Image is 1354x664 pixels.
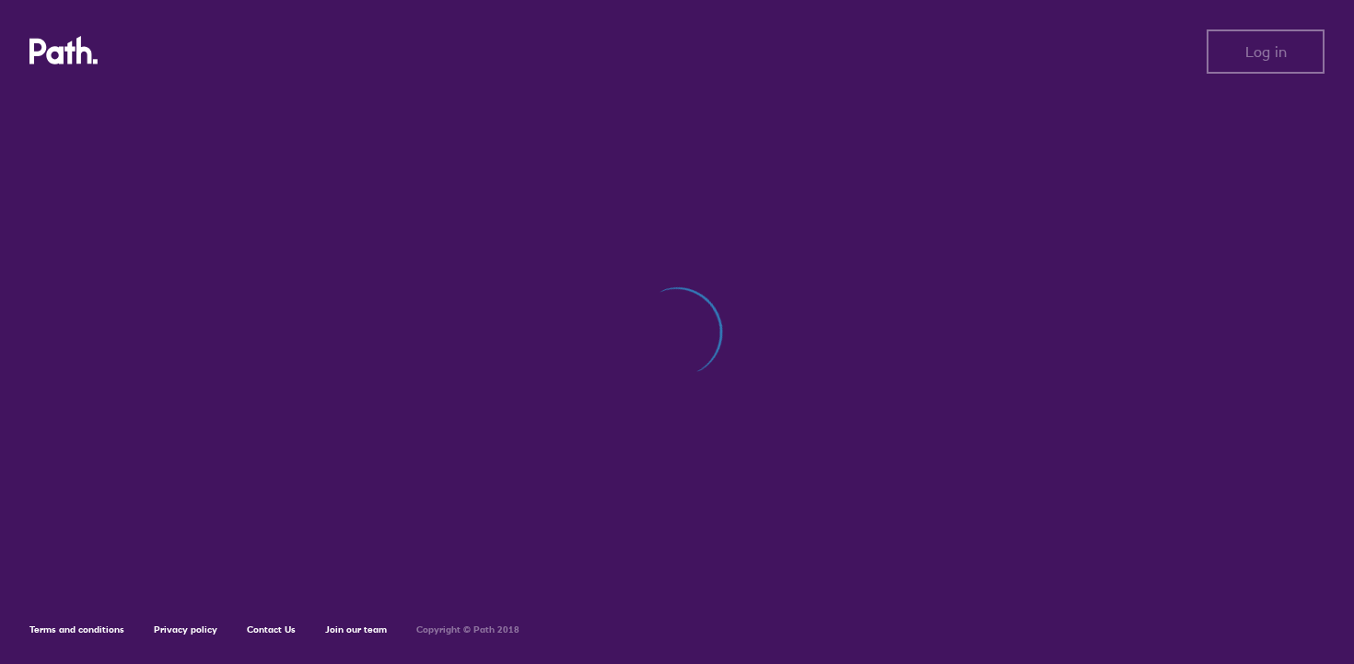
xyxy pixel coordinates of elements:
[325,623,387,635] a: Join our team
[247,623,296,635] a: Contact Us
[154,623,217,635] a: Privacy policy
[1245,43,1287,60] span: Log in
[1207,29,1325,74] button: Log in
[29,623,124,635] a: Terms and conditions
[416,624,519,635] h6: Copyright © Path 2018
